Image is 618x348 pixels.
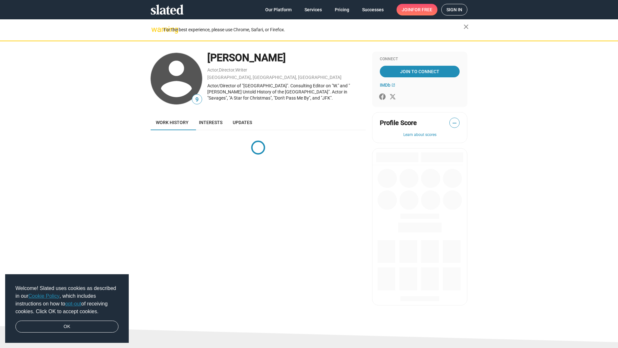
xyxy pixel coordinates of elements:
button: Learn about scores [380,132,460,138]
div: Connect [380,57,460,62]
span: , [218,69,219,72]
a: Updates [228,115,257,130]
span: IMDb [380,82,390,88]
div: Actor/Director of "[GEOGRAPHIC_DATA]". Consulting Editor on "W." and "[PERSON_NAME] Untold Histor... [207,83,366,101]
a: IMDb [380,82,395,88]
a: Pricing [330,4,354,15]
mat-icon: close [462,23,470,31]
mat-icon: warning [151,25,159,33]
a: Interests [194,115,228,130]
span: for free [412,4,432,15]
div: cookieconsent [5,274,129,343]
a: Cookie Policy [28,293,60,299]
span: Successes [362,4,384,15]
a: Director [219,67,235,72]
span: Join [402,4,432,15]
a: Writer [235,67,247,72]
span: — [450,119,459,127]
span: Pricing [335,4,349,15]
a: Join To Connect [380,66,460,77]
a: Work history [151,115,194,130]
a: opt-out [65,301,81,306]
a: Sign in [441,4,467,15]
span: 9 [192,95,202,104]
span: Our Platform [265,4,292,15]
span: Sign in [446,4,462,15]
mat-icon: open_in_new [391,83,395,87]
a: Actor [207,67,218,72]
div: For the best experience, please use Chrome, Safari, or Firefox. [164,25,464,34]
a: Services [299,4,327,15]
span: Updates [233,120,252,125]
a: dismiss cookie message [15,321,118,333]
span: Join To Connect [381,66,458,77]
span: Interests [199,120,222,125]
span: Work history [156,120,189,125]
div: [PERSON_NAME] [207,51,366,65]
a: Joinfor free [397,4,437,15]
a: Our Platform [260,4,297,15]
span: Profile Score [380,119,417,127]
span: Services [304,4,322,15]
span: Welcome! Slated uses cookies as described in our , which includes instructions on how to of recei... [15,285,118,315]
a: Successes [357,4,389,15]
a: [GEOGRAPHIC_DATA], [GEOGRAPHIC_DATA], [GEOGRAPHIC_DATA] [207,75,342,80]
